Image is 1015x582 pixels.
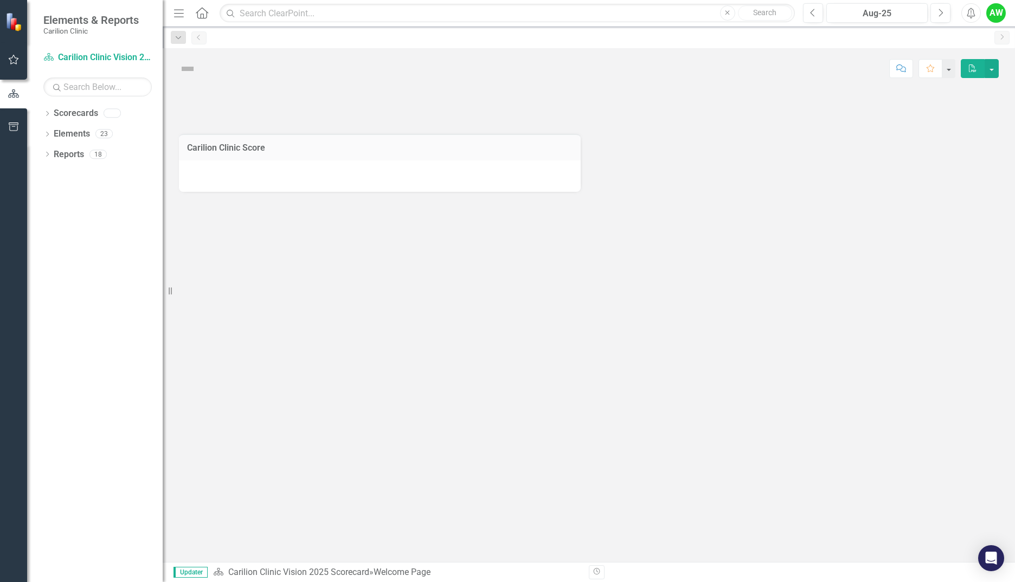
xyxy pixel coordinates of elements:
input: Search Below... [43,77,152,96]
span: Search [753,8,776,17]
span: Updater [174,567,208,578]
button: Search [738,5,792,21]
h3: Carilion Clinic Score [187,143,573,153]
div: 23 [95,130,113,139]
div: » [213,566,581,579]
input: Search ClearPoint... [220,4,795,23]
a: Carilion Clinic Vision 2025 Scorecard [43,51,152,64]
img: ClearPoint Strategy [5,12,24,31]
a: Elements [54,128,90,140]
button: Aug-25 [826,3,928,23]
a: Reports [54,148,84,161]
span: Elements & Reports [43,14,139,27]
div: 18 [89,150,107,159]
a: Scorecards [54,107,98,120]
small: Carilion Clinic [43,27,139,35]
div: Open Intercom Messenger [978,545,1004,571]
a: Carilion Clinic Vision 2025 Scorecard [228,567,369,577]
img: Not Defined [179,60,196,77]
div: Welcome Page [374,567,431,577]
div: Aug-25 [830,7,924,20]
button: AW [986,3,1006,23]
